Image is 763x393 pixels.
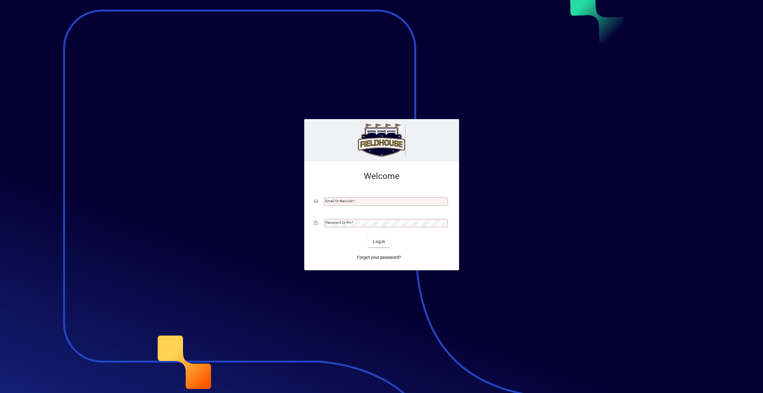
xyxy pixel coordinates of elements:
mat-label: Email or Barcode [325,199,353,203]
span: Forgot your password? [357,254,401,261]
a: Forgot your password? [355,252,403,263]
h2: Welcome [314,171,449,181]
span: Login [373,239,385,245]
button: Login [368,236,390,247]
mat-label: Password or Pin [325,220,351,225]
